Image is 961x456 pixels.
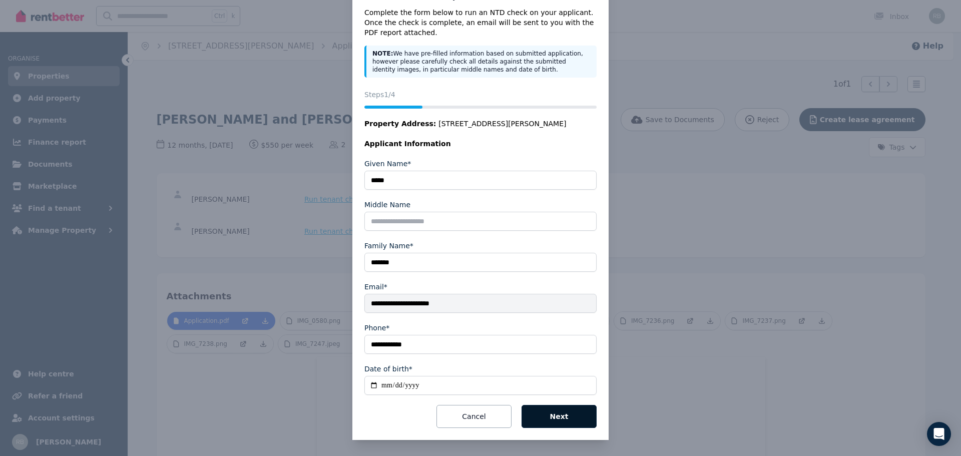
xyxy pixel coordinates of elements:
[364,241,413,251] label: Family Name*
[436,405,512,428] button: Cancel
[364,8,597,38] p: Complete the form below to run an NTD check on your applicant. Once the check is complete, an ema...
[927,422,951,446] div: Open Intercom Messenger
[364,364,412,374] label: Date of birth*
[364,200,410,210] label: Middle Name
[364,46,597,78] div: We have pre-filled information based on submitted application, however please carefully check all...
[364,90,597,100] p: Steps 1 /4
[364,282,387,292] label: Email*
[372,50,393,57] strong: NOTE:
[364,159,411,169] label: Given Name*
[438,119,566,129] span: [STREET_ADDRESS][PERSON_NAME]
[364,323,389,333] label: Phone*
[364,139,597,149] legend: Applicant Information
[364,120,436,128] span: Property Address:
[522,405,597,428] button: Next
